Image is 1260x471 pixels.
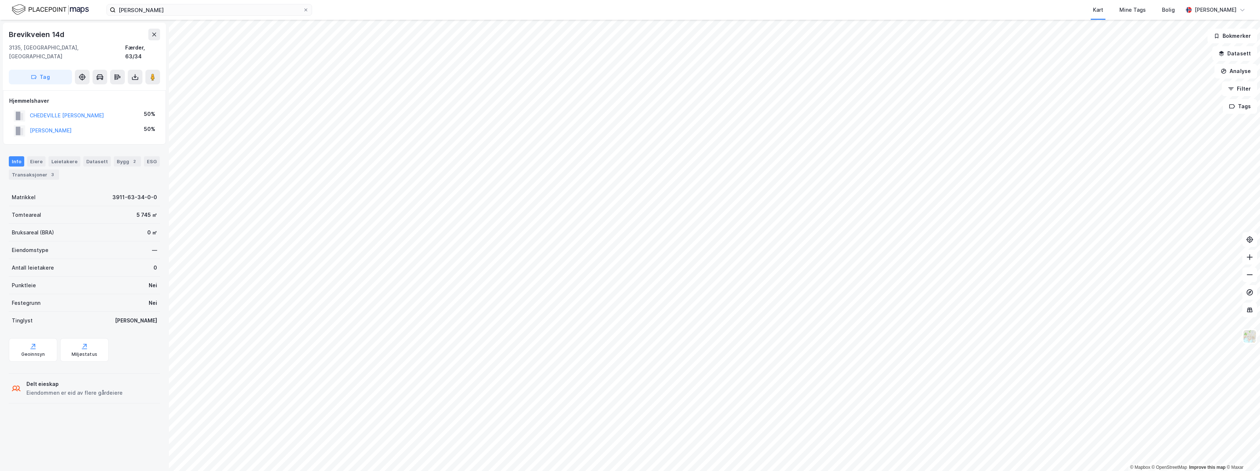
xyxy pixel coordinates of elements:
[1223,436,1260,471] iframe: Chat Widget
[12,263,54,272] div: Antall leietakere
[9,169,59,180] div: Transaksjoner
[1152,465,1187,470] a: OpenStreetMap
[116,4,303,15] input: Søk på adresse, matrikkel, gårdeiere, leietakere eller personer
[12,228,54,237] div: Bruksareal (BRA)
[9,29,66,40] div: Brevikveien 14d
[12,299,40,307] div: Festegrunn
[12,316,33,325] div: Tinglyst
[1243,329,1257,343] img: Z
[144,125,155,134] div: 50%
[9,156,24,167] div: Info
[1130,465,1150,470] a: Mapbox
[149,281,157,290] div: Nei
[125,43,160,61] div: Færder, 63/34
[153,263,157,272] div: 0
[115,316,157,325] div: [PERSON_NAME]
[1189,465,1225,470] a: Improve this map
[147,228,157,237] div: 0 ㎡
[137,211,157,219] div: 5 745 ㎡
[1222,81,1257,96] button: Filter
[26,380,123,388] div: Delt eieskap
[49,171,56,178] div: 3
[1162,6,1175,14] div: Bolig
[1093,6,1103,14] div: Kart
[12,3,89,16] img: logo.f888ab2527a4732fd821a326f86c7f29.svg
[1207,29,1257,43] button: Bokmerker
[1223,436,1260,471] div: Kontrollprogram for chat
[9,70,72,84] button: Tag
[1119,6,1146,14] div: Mine Tags
[26,388,123,397] div: Eiendommen er eid av flere gårdeiere
[1214,64,1257,78] button: Analyse
[1212,46,1257,61] button: Datasett
[9,43,125,61] div: 3135, [GEOGRAPHIC_DATA], [GEOGRAPHIC_DATA]
[12,246,48,255] div: Eiendomstype
[131,158,138,165] div: 2
[27,156,46,167] div: Eiere
[114,156,141,167] div: Bygg
[12,211,41,219] div: Tomteareal
[152,246,157,255] div: —
[72,351,97,357] div: Miljøstatus
[144,110,155,118] div: 50%
[9,96,160,105] div: Hjemmelshaver
[83,156,111,167] div: Datasett
[112,193,157,202] div: 3911-63-34-0-0
[21,351,45,357] div: Geoinnsyn
[1223,99,1257,114] button: Tags
[149,299,157,307] div: Nei
[1195,6,1237,14] div: [PERSON_NAME]
[12,193,36,202] div: Matrikkel
[144,156,160,167] div: ESG
[12,281,36,290] div: Punktleie
[48,156,80,167] div: Leietakere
